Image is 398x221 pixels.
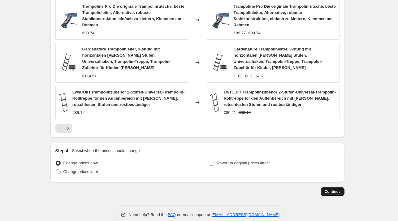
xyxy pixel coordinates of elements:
[234,47,322,70] span: Gardenature Trampolinleiter, 3-stufig mit horizontalen [PERSON_NAME] Stufen, Universalhaken, Tram...
[210,93,219,112] img: 51TXl6FyCVL_80x.jpg
[211,212,279,217] a: [EMAIL_ADDRESS][DOMAIN_NAME]
[64,124,72,133] button: Next
[72,90,185,107] span: LwsCUiH Trampolinzubehör 2-Stufen-Universal-Trampolin-Rolltreppe for den Außenbereich mit [PERSON...
[63,161,98,165] span: Change prices now
[321,187,344,196] button: Continue
[82,30,95,36] div: €99.74
[234,30,246,36] div: €89.77
[72,110,85,116] div: €89.12
[248,30,261,36] strike: €99.74
[234,73,248,79] div: €103.06
[59,11,77,29] img: 61nu4-Tq70L_80x.jpg
[59,53,77,72] img: 61kE1T5Qu2L_80x.jpg
[224,110,236,116] div: €80.21
[239,110,251,116] strike: €89.12
[55,124,72,133] nav: Pagination
[234,4,336,27] span: Trampoline Pro Die originale Trampolinrutsche, beste Trampolinleiter, Alternative, robuste Stahlk...
[325,189,341,194] span: Continue
[210,53,229,72] img: 61kE1T5Qu2L_80x.jpg
[55,148,70,154] h2: Step 4.
[82,4,184,27] span: Trampoline Pro Die originale Trampolinrutsche, beste Trampolinleiter, Alternative, robuste Stahlk...
[82,73,97,79] div: €114.51
[129,212,168,217] span: Need help? Read the
[176,212,211,217] span: or email support at
[59,93,67,112] img: 51TXl6FyCVL_80x.jpg
[82,47,171,70] span: Gardenature Trampolinleiter, 3-stufig mit horizontalen [PERSON_NAME] Stufen, Universalhaken, Tram...
[251,73,265,79] strike: €114.51
[210,11,229,29] img: 61nu4-Tq70L_80x.jpg
[168,212,176,217] a: FAQ
[217,161,270,165] span: Revert to original prices later?
[224,90,336,107] span: LwsCUiH Trampolinzubehör 2-Stufen-Universal-Trampolin-Rolltreppe for den Außenbereich mit [PERSON...
[72,148,140,154] p: Select when the prices should change
[63,169,98,174] span: Change prices later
